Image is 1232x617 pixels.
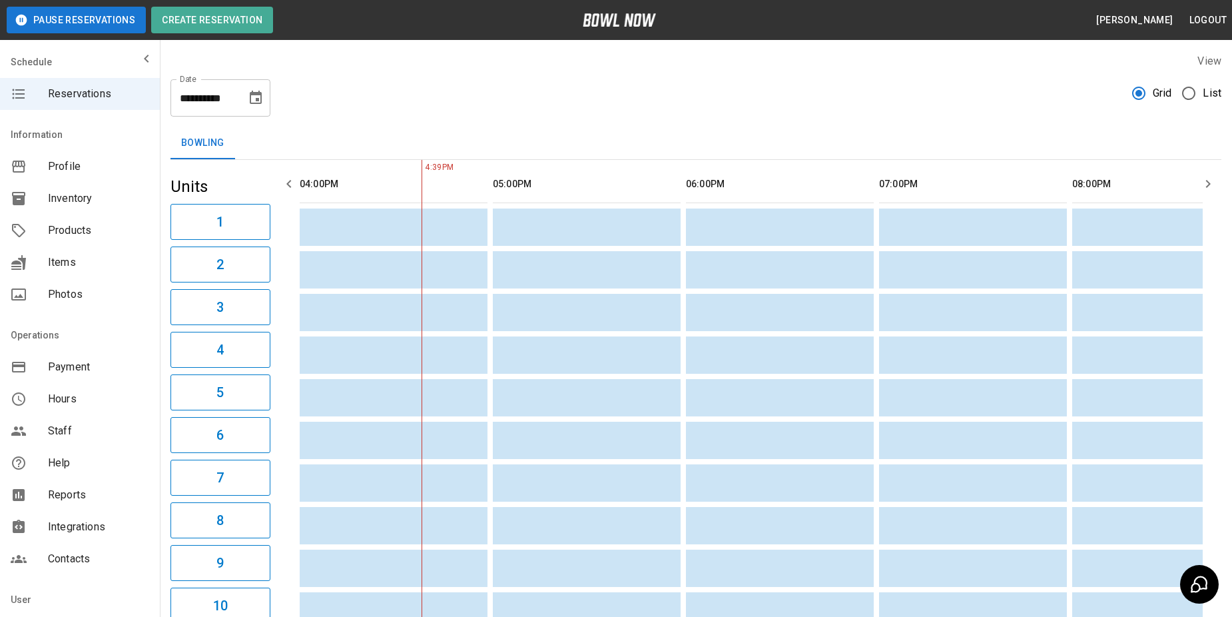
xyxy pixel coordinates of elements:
img: logo [583,13,656,27]
span: Integrations [48,519,149,535]
span: Inventory [48,191,149,207]
span: Grid [1153,85,1172,101]
span: Contacts [48,551,149,567]
button: Create Reservation [151,7,273,33]
span: Reservations [48,86,149,102]
button: 4 [170,332,270,368]
label: View [1197,55,1221,67]
button: Logout [1184,8,1232,33]
h6: 1 [216,211,224,233]
button: 8 [170,502,270,538]
h6: 10 [213,595,228,616]
button: [PERSON_NAME] [1091,8,1178,33]
h6: 4 [216,339,224,360]
button: Pause Reservations [7,7,146,33]
span: Products [48,223,149,239]
div: inventory tabs [170,127,1221,159]
h6: 6 [216,424,224,446]
span: Help [48,455,149,471]
span: Staff [48,423,149,439]
button: 1 [170,204,270,240]
span: Payment [48,359,149,375]
h6: 7 [216,467,224,488]
span: Profile [48,159,149,175]
span: Reports [48,487,149,503]
button: Choose date, selected date is Aug 17, 2025 [242,85,269,111]
h6: 9 [216,552,224,574]
button: 5 [170,374,270,410]
span: Items [48,255,149,271]
h6: 5 [216,382,224,403]
h6: 8 [216,510,224,531]
span: 4:39PM [422,161,425,175]
h6: 2 [216,254,224,275]
button: 2 [170,247,270,283]
button: Bowling [170,127,235,159]
button: 6 [170,417,270,453]
button: 3 [170,289,270,325]
span: Hours [48,391,149,407]
span: Photos [48,287,149,303]
span: List [1203,85,1221,101]
h5: Units [170,176,270,197]
button: 9 [170,545,270,581]
button: 7 [170,460,270,496]
h6: 3 [216,297,224,318]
